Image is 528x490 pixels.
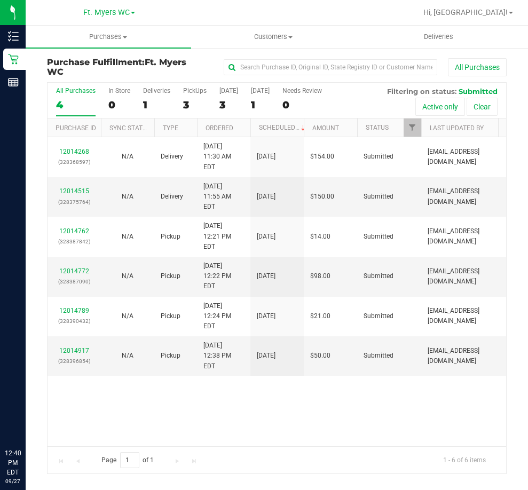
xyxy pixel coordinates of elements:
span: Not Applicable [122,233,133,240]
span: [EMAIL_ADDRESS][DOMAIN_NAME] [428,226,522,247]
p: (328368597) [54,157,94,167]
span: Pickup [161,271,180,281]
span: Delivery [161,192,183,202]
div: 1 [143,99,170,111]
span: Hi, [GEOGRAPHIC_DATA]! [423,8,508,17]
div: Deliveries [143,87,170,94]
a: Ordered [206,124,233,132]
span: Submitted [459,87,498,96]
button: All Purchases [448,58,507,76]
span: Not Applicable [122,193,133,200]
button: N/A [122,311,133,321]
span: Page of 1 [92,452,163,469]
p: (328387842) [54,236,94,247]
span: [EMAIL_ADDRESS][DOMAIN_NAME] [428,266,522,287]
p: (328375764) [54,197,94,207]
inline-svg: Reports [8,77,19,88]
button: Clear [467,98,498,116]
span: Submitted [364,271,393,281]
a: Status [366,124,389,131]
div: 0 [108,99,130,111]
p: (328390432) [54,316,94,326]
div: [DATE] [251,87,270,94]
span: Pickup [161,232,180,242]
span: [DATE] 11:30 AM EDT [203,141,244,172]
span: $21.00 [310,311,330,321]
span: Customers [192,32,356,42]
a: Type [163,124,178,132]
div: In Store [108,87,130,94]
span: [DATE] 12:22 PM EDT [203,261,244,292]
a: Sync Status [109,124,151,132]
input: 1 [120,452,139,469]
span: Not Applicable [122,352,133,359]
span: Not Applicable [122,272,133,280]
span: [DATE] [257,311,275,321]
span: $98.00 [310,271,330,281]
iframe: Resource center [11,405,43,437]
button: N/A [122,192,133,202]
span: [EMAIL_ADDRESS][DOMAIN_NAME] [428,346,522,366]
span: [EMAIL_ADDRESS][DOMAIN_NAME] [428,186,522,207]
button: Active only [415,98,465,116]
span: [DATE] 12:38 PM EDT [203,341,244,372]
div: Needs Review [282,87,322,94]
a: Last Updated By [430,124,484,132]
p: 12:40 PM EDT [5,448,21,477]
div: 3 [219,99,238,111]
a: Purchases [26,26,191,48]
span: [EMAIL_ADDRESS][DOMAIN_NAME] [428,147,522,167]
div: 4 [56,99,96,111]
span: $50.00 [310,351,330,361]
div: 3 [183,99,207,111]
a: Amount [312,124,339,132]
span: [DATE] [257,152,275,162]
h3: Purchase Fulfillment: [47,58,200,76]
p: (328396854) [54,356,94,366]
button: N/A [122,271,133,281]
a: Scheduled [259,124,308,131]
span: [DATE] [257,232,275,242]
a: 12014762 [59,227,89,235]
span: Submitted [364,192,393,202]
span: Purchases [26,32,191,42]
span: Pickup [161,351,180,361]
span: $150.00 [310,192,334,202]
a: Filter [404,118,421,137]
span: [DATE] 12:24 PM EDT [203,301,244,332]
button: N/A [122,351,133,361]
span: [DATE] 11:55 AM EDT [203,181,244,212]
iframe: Resource center unread badge [31,403,44,416]
div: PickUps [183,87,207,94]
span: Pickup [161,311,180,321]
span: Ft. Myers WC [83,8,130,17]
span: $154.00 [310,152,334,162]
div: 1 [251,99,270,111]
span: [DATE] [257,192,275,202]
a: 12014789 [59,307,89,314]
span: [DATE] 12:21 PM EDT [203,221,244,252]
span: Submitted [364,311,393,321]
a: Purchase ID [56,124,96,132]
p: (328387090) [54,276,94,287]
span: Not Applicable [122,312,133,320]
p: 09/27 [5,477,21,485]
a: 12014515 [59,187,89,195]
inline-svg: Retail [8,54,19,65]
span: Submitted [364,232,393,242]
span: Delivery [161,152,183,162]
inline-svg: Inventory [8,31,19,42]
div: [DATE] [219,87,238,94]
button: N/A [122,232,133,242]
a: Customers [191,26,357,48]
span: Submitted [364,351,393,361]
span: Submitted [364,152,393,162]
span: 1 - 6 of 6 items [435,452,494,468]
button: N/A [122,152,133,162]
span: Deliveries [409,32,468,42]
span: $14.00 [310,232,330,242]
a: Deliveries [356,26,522,48]
div: 0 [282,99,322,111]
span: Filtering on status: [387,87,456,96]
a: 12014268 [59,148,89,155]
